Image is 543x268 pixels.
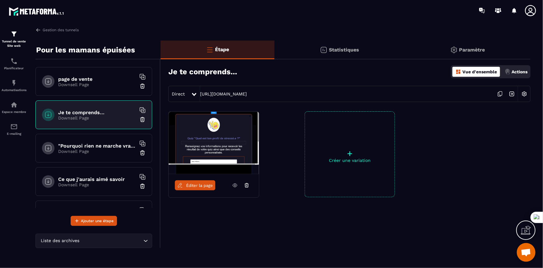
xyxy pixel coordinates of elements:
[2,39,26,48] p: Tunnel de vente Site web
[215,46,229,52] p: Étape
[36,44,135,56] p: Pour les mamans épuisées
[506,88,518,100] img: arrow-next.bcc2205e.svg
[58,115,136,120] p: Downsell Page
[58,176,136,182] h6: Ce que j'aurais aimé savoir
[305,158,395,163] p: Créer une variation
[139,116,146,123] img: trash
[58,149,136,154] p: Downsell Page
[10,79,18,87] img: automations
[2,96,26,118] a: automationsautomationsEspace membre
[2,88,26,92] p: Automatisations
[518,88,530,100] img: setting-w.858f3a88.svg
[10,101,18,109] img: automations
[2,110,26,114] p: Espace membre
[2,53,26,75] a: schedulerschedulerPlanificateur
[35,27,79,33] a: Gestion des tunnels
[456,69,461,75] img: dashboard-orange.40269519.svg
[139,150,146,156] img: trash
[450,46,458,54] img: setting-gr.5f69749f.svg
[329,47,359,53] p: Statistiques
[2,26,26,53] a: formationformationTunnel de vente Site web
[139,183,146,189] img: trash
[320,46,327,54] img: stats.20deebd0.svg
[35,234,152,248] div: Search for option
[81,218,114,224] span: Ajouter une étape
[71,216,117,226] button: Ajouter une étape
[505,69,510,75] img: actions.d6e523a2.png
[58,182,136,187] p: Downsell Page
[305,149,395,158] p: +
[58,82,136,87] p: Downsell Page
[58,143,136,149] h6: "Pourquoi rien ne marche vraiment"
[517,243,536,262] a: Ouvrir le chat
[10,123,18,130] img: email
[175,180,215,190] a: Éditer la page
[462,69,497,74] p: Vue d'ensemble
[2,132,26,135] p: E-mailing
[169,112,259,174] img: image
[2,118,26,140] a: emailemailE-mailing
[58,110,136,115] h6: Je te comprends...
[2,75,26,96] a: automationsautomationsAutomatisations
[58,76,136,82] h6: page de vente
[512,69,527,74] p: Actions
[81,237,142,244] input: Search for option
[186,183,213,188] span: Éditer la page
[459,47,485,53] p: Paramètre
[206,46,213,53] img: bars-o.4a397970.svg
[9,6,65,17] img: logo
[10,57,18,65] img: scheduler
[40,237,81,244] span: Liste des archives
[168,67,237,76] h3: Je te comprends...
[200,91,247,96] a: [URL][DOMAIN_NAME]
[139,83,146,89] img: trash
[2,66,26,70] p: Planificateur
[172,91,185,96] span: Direct
[35,27,41,33] img: arrow
[10,30,18,38] img: formation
